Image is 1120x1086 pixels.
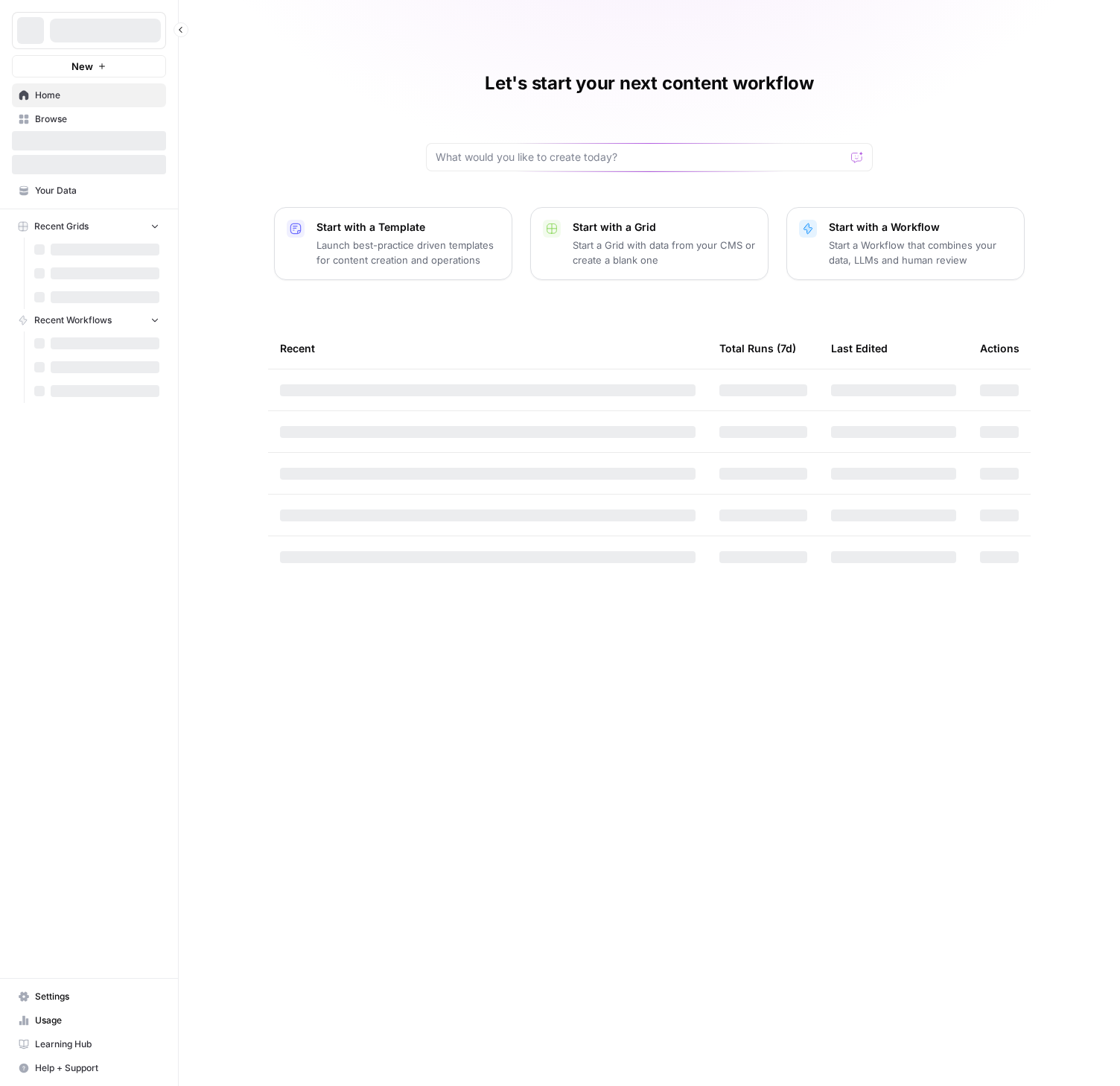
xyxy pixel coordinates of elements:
[71,59,93,74] span: New
[35,1038,159,1051] span: Learning Hub
[12,1056,166,1080] button: Help + Support
[831,328,888,369] div: Last Edited
[316,238,500,267] p: Launch best-practice driven templates for content creation and operations
[12,55,166,77] button: New
[34,220,89,233] span: Recent Grids
[12,83,166,107] a: Home
[12,985,166,1009] a: Settings
[35,112,159,126] span: Browse
[35,990,159,1003] span: Settings
[436,150,845,165] input: What would you like to create today?
[530,207,769,280] button: Start with a GridStart a Grid with data from your CMS or create a blank one
[786,207,1025,280] button: Start with a WorkflowStart a Workflow that combines your data, LLMs and human review
[829,238,1012,267] p: Start a Workflow that combines your data, LLMs and human review
[12,309,166,331] button: Recent Workflows
[35,89,159,102] span: Home
[280,328,696,369] div: Recent
[573,238,756,267] p: Start a Grid with data from your CMS or create a blank one
[12,1009,166,1032] a: Usage
[719,328,796,369] div: Total Runs (7d)
[12,107,166,131] a: Browse
[980,328,1019,369] div: Actions
[485,72,814,95] h1: Let's start your next content workflow
[12,179,166,203] a: Your Data
[35,1014,159,1027] span: Usage
[573,220,756,235] p: Start with a Grid
[829,220,1012,235] p: Start with a Workflow
[12,215,166,238] button: Recent Grids
[34,314,112,327] span: Recent Workflows
[316,220,500,235] p: Start with a Template
[35,184,159,197] span: Your Data
[274,207,512,280] button: Start with a TemplateLaunch best-practice driven templates for content creation and operations
[12,1032,166,1056] a: Learning Hub
[35,1061,159,1075] span: Help + Support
